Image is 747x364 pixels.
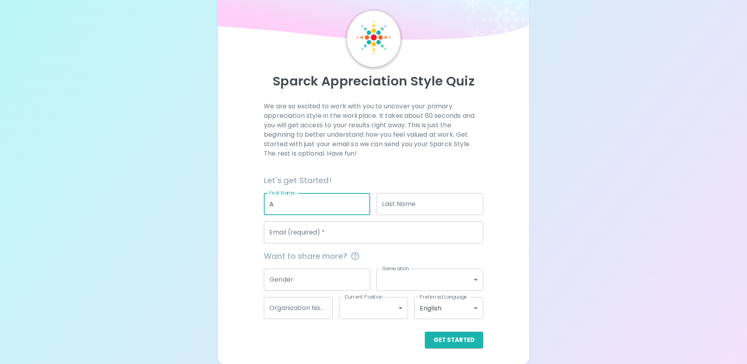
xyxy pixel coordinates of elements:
[264,174,483,187] h6: Let's get Started!
[227,73,519,89] p: Sparck Appreciation Style Quiz
[264,102,483,158] p: We are so excited to work with you to uncover your primary appreciation style in the workplace. I...
[356,20,391,55] img: Sparck Logo
[345,293,383,300] label: Current Position
[269,189,295,196] label: First Name
[350,251,360,261] svg: This information is completely confidential and only used for aggregated appreciation studies at ...
[420,293,467,300] label: Preferred Language
[414,297,483,319] div: English
[382,265,409,272] label: Generation
[425,332,483,348] button: Get Started
[264,250,483,262] span: Want to share more?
